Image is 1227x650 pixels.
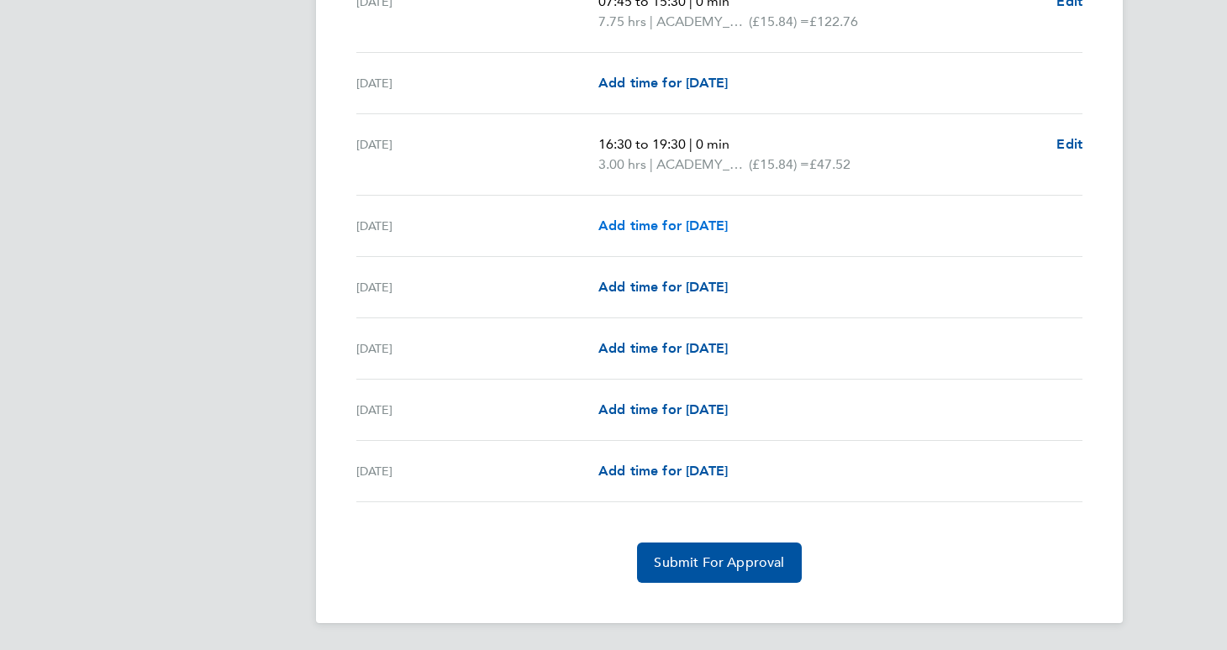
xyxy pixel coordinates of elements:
[654,554,784,571] span: Submit For Approval
[356,73,598,93] div: [DATE]
[696,136,729,152] span: 0 min
[598,277,728,297] a: Add time for [DATE]
[356,216,598,236] div: [DATE]
[598,75,728,91] span: Add time for [DATE]
[356,400,598,420] div: [DATE]
[1056,134,1082,155] a: Edit
[598,340,728,356] span: Add time for [DATE]
[809,13,858,29] span: £122.76
[749,156,809,172] span: (£15.84) =
[356,461,598,481] div: [DATE]
[1056,136,1082,152] span: Edit
[598,216,728,236] a: Add time for [DATE]
[356,277,598,297] div: [DATE]
[656,155,749,175] span: ACADEMY_SESSIONAL_COACH
[598,73,728,93] a: Add time for [DATE]
[356,134,598,175] div: [DATE]
[598,13,646,29] span: 7.75 hrs
[656,12,749,32] span: ACADEMY_SESSIONAL_COACH
[598,401,728,417] span: Add time for [DATE]
[598,400,728,420] a: Add time for [DATE]
[598,279,728,295] span: Add time for [DATE]
[598,463,728,479] span: Add time for [DATE]
[809,156,850,172] span: £47.52
[650,13,653,29] span: |
[650,156,653,172] span: |
[689,136,692,152] span: |
[598,338,728,359] a: Add time for [DATE]
[598,461,728,481] a: Add time for [DATE]
[749,13,809,29] span: (£15.84) =
[598,156,646,172] span: 3.00 hrs
[598,218,728,233] span: Add time for [DATE]
[637,543,801,583] button: Submit For Approval
[598,136,686,152] span: 16:30 to 19:30
[356,338,598,359] div: [DATE]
